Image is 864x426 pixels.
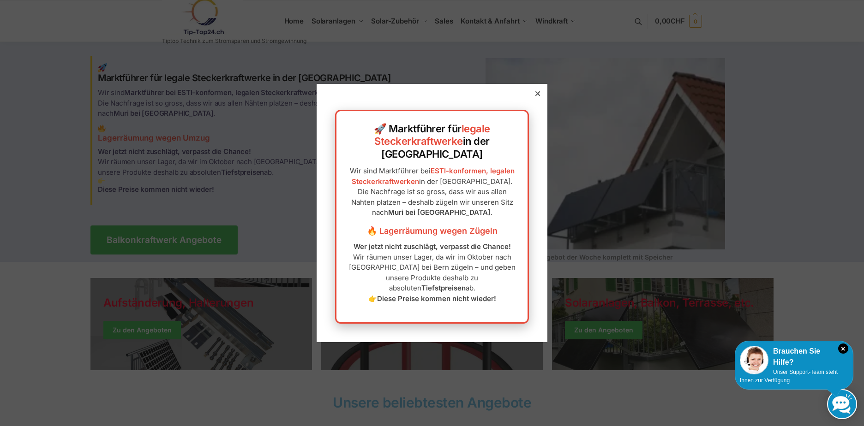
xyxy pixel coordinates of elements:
[740,346,768,374] img: Customer service
[377,294,496,303] strong: Diese Preise kommen nicht wieder!
[740,346,848,368] div: Brauchen Sie Hilfe?
[421,284,466,292] strong: Tiefstpreisen
[346,123,518,161] h2: 🚀 Marktführer für in der [GEOGRAPHIC_DATA]
[352,166,515,186] a: ESTI-konformen, legalen Steckerkraftwerken
[346,225,518,237] h3: 🔥 Lagerräumung wegen Zügeln
[740,369,838,384] span: Unser Support-Team steht Ihnen zur Verfügung
[374,123,490,148] a: legale Steckerkraftwerke
[838,343,848,354] i: Schließen
[388,208,491,217] strong: Muri bei [GEOGRAPHIC_DATA]
[346,242,518,304] p: Wir räumen unser Lager, da wir im Oktober nach [GEOGRAPHIC_DATA] bei Bern zügeln – und geben unse...
[354,242,511,251] strong: Wer jetzt nicht zuschlägt, verpasst die Chance!
[346,166,518,218] p: Wir sind Marktführer bei in der [GEOGRAPHIC_DATA]. Die Nachfrage ist so gross, dass wir aus allen...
